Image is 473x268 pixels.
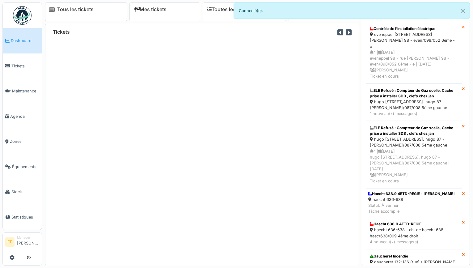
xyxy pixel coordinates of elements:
a: ELE Refusé : Compteur de Gaz scelle, Cache prise a installer SDB , clefs chez jan hugo [STREET_AD... [366,83,462,121]
a: Toutes les tâches [207,6,253,12]
span: Statistiques [11,214,39,220]
span: Agenda [10,113,39,119]
div: hugo [STREET_ADDRESS]. hugo 87 - [PERSON_NAME]/087/008 5ème gauche [370,136,458,148]
a: Contrôle de l’installation électrique evenepoel [STREET_ADDRESS][PERSON_NAME] 98 - even/098/052 6... [366,22,462,83]
div: ELE Refusé : Compteur de Gaz scelle, Cache prise a installer SDB , clefs chez jan [370,88,458,99]
div: Contrôle de l’installation électrique [370,26,458,32]
a: Statistiques [3,205,42,230]
a: Équipements [3,154,42,180]
div: 1 nouveau(x) message(s) [370,111,458,117]
h6: Tickets [53,29,70,35]
span: Dashboard [11,38,39,44]
div: Gaucheret Incendie [370,253,458,259]
button: Close [456,3,470,19]
div: Haecht 638.9 4ETD-REGIE - [PERSON_NAME] [368,191,455,197]
div: hugo [STREET_ADDRESS]. hugo 87 - [PERSON_NAME]/087/008 5ème gauche [370,99,458,111]
a: Tickets [3,53,42,79]
a: Stock [3,179,42,205]
span: Zones [10,138,39,144]
li: FP [5,237,15,247]
img: Badge_color-CXgf-gQk.svg [13,6,32,25]
div: Statut: À vérifier Tâche accomplie [368,202,455,214]
span: Stock [11,189,39,195]
li: [PERSON_NAME] [17,235,39,249]
a: Dashboard [3,28,42,53]
a: Maintenance [3,79,42,104]
div: Haecht 638.9 4ETD-REGIE [370,221,458,227]
span: Maintenance [12,88,39,94]
div: Connecté(e). [234,2,470,19]
a: ELE Refusé : Compteur de Gaz scelle, Cache prise a installer SDB , clefs chez jan hugo [STREET_AD... [366,121,462,188]
span: Équipements [12,164,39,170]
div: haecht 636-638 - ch. de haecht 638 - haec/638/009 4ème droit [370,227,458,239]
a: Mes tickets [133,6,167,12]
a: Haecht 638.9 4ETD-REGIE haecht 636-638 - ch. de haecht 638 - haec/638/009 4ème droit 4 nouveau(x)... [366,217,462,249]
div: haecht 636-638 [368,197,455,202]
span: Tickets [11,63,39,69]
div: 4 | [DATE] evenepoel 98 - rue [PERSON_NAME] 98 - even/098/052 6ème - e | [DATE] [PERSON_NAME] Tic... [370,49,458,79]
a: FP Manager[PERSON_NAME] [5,235,39,250]
div: evenepoel [STREET_ADDRESS][PERSON_NAME] 98 - even/098/052 6ème - e [370,32,458,49]
div: 4 | [DATE] hugo [STREET_ADDRESS]. hugo 87 - [PERSON_NAME]/087/008 5ème gauche | [DATE] [PERSON_NA... [370,148,458,184]
a: Agenda [3,104,42,129]
div: Manager [17,235,39,240]
div: 4 nouveau(x) message(s) [370,239,458,245]
a: Zones [3,129,42,154]
a: Haecht 638.9 4ETD-REGIE - [PERSON_NAME] haecht 636-638 Statut: À vérifierTâche accomplie [366,188,462,217]
a: Tous les tickets [57,6,94,12]
div: ELE Refusé : Compteur de Gaz scelle, Cache prise a installer SDB , clefs chez jan [370,125,458,136]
